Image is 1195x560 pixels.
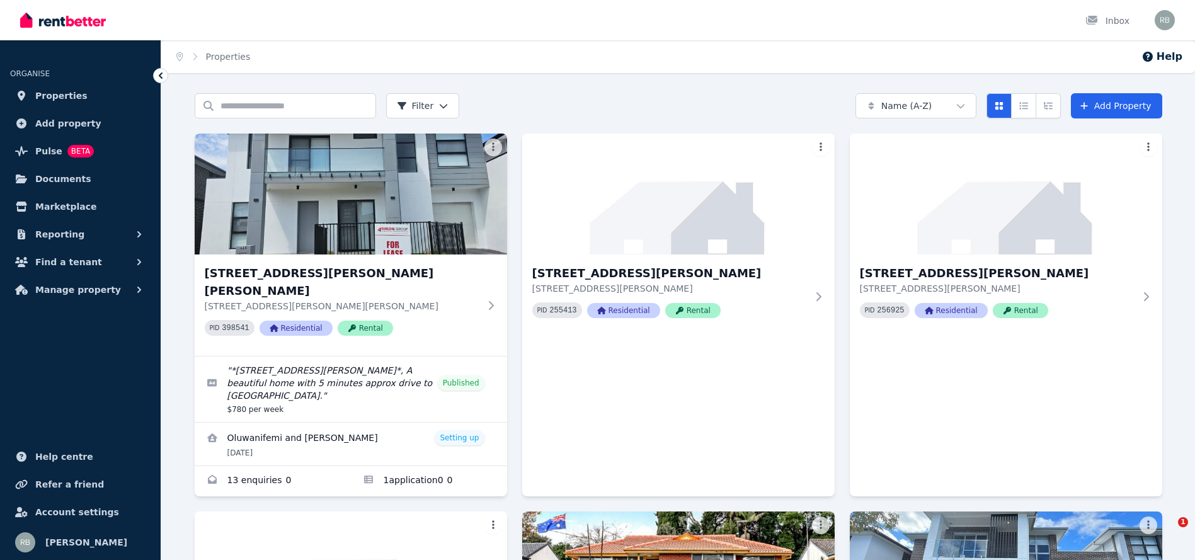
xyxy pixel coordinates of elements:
[20,11,106,30] img: RentBetter
[45,535,127,550] span: [PERSON_NAME]
[195,357,507,422] a: Edit listing: *465 Abell Rd*, A beautiful home with 5 minutes approx drive to Northbourne Public ...
[549,306,576,315] code: 255413
[1140,517,1157,534] button: More options
[10,83,151,108] a: Properties
[35,144,62,159] span: Pulse
[195,134,507,356] a: 20 Burcham St, Marsden Park[STREET_ADDRESS][PERSON_NAME][PERSON_NAME][STREET_ADDRESS][PERSON_NAME...
[35,171,91,186] span: Documents
[587,303,660,318] span: Residential
[812,139,830,156] button: More options
[338,321,393,336] span: Rental
[10,166,151,191] a: Documents
[1011,93,1036,118] button: Compact list view
[522,134,835,254] img: 24 Furber Street, The Ponds
[10,222,151,247] button: Reporting
[993,303,1048,318] span: Rental
[1155,10,1175,30] img: Raj Bala
[195,134,507,254] img: 20 Burcham St, Marsden Park
[195,423,507,466] a: View details for Oluwanifemi and Adebayo Olumide
[850,134,1162,338] a: 28 Furber Street, The Ponds[STREET_ADDRESS][PERSON_NAME][STREET_ADDRESS][PERSON_NAME]PID 256925Re...
[10,139,151,164] a: PulseBETA
[397,100,434,112] span: Filter
[10,69,50,78] span: ORGANISE
[35,116,101,131] span: Add property
[195,466,351,496] a: Enquiries for 20 Burcham St, Marsden Park
[35,505,119,520] span: Account settings
[10,111,151,136] a: Add property
[35,199,96,214] span: Marketplace
[484,517,502,534] button: More options
[10,249,151,275] button: Find a tenant
[1140,139,1157,156] button: More options
[222,324,249,333] code: 398541
[35,449,93,464] span: Help centre
[206,52,251,62] a: Properties
[1036,93,1061,118] button: Expanded list view
[351,466,507,496] a: Applications for 20 Burcham St, Marsden Park
[1085,14,1129,27] div: Inbox
[67,145,94,157] span: BETA
[881,100,932,112] span: Name (A-Z)
[15,532,35,552] img: Raj Bala
[1071,93,1162,118] a: Add Property
[860,265,1135,282] h3: [STREET_ADDRESS][PERSON_NAME]
[10,472,151,497] a: Refer a friend
[986,93,1061,118] div: View options
[665,303,721,318] span: Rental
[532,265,807,282] h3: [STREET_ADDRESS][PERSON_NAME]
[986,93,1012,118] button: Card view
[35,88,88,103] span: Properties
[10,444,151,469] a: Help centre
[537,307,547,314] small: PID
[1178,517,1188,527] span: 1
[522,134,835,338] a: 24 Furber Street, The Ponds[STREET_ADDRESS][PERSON_NAME][STREET_ADDRESS][PERSON_NAME]PID 255413Re...
[161,40,265,73] nav: Breadcrumb
[260,321,333,336] span: Residential
[877,306,904,315] code: 256925
[915,303,988,318] span: Residential
[10,194,151,219] a: Marketplace
[1152,517,1182,547] iframe: Intercom live chat
[850,134,1162,254] img: 28 Furber Street, The Ponds
[812,517,830,534] button: More options
[35,254,102,270] span: Find a tenant
[205,300,479,312] p: [STREET_ADDRESS][PERSON_NAME][PERSON_NAME]
[1141,49,1182,64] button: Help
[484,139,502,156] button: More options
[35,477,104,492] span: Refer a friend
[205,265,479,300] h3: [STREET_ADDRESS][PERSON_NAME][PERSON_NAME]
[210,324,220,331] small: PID
[386,93,460,118] button: Filter
[10,500,151,525] a: Account settings
[532,282,807,295] p: [STREET_ADDRESS][PERSON_NAME]
[860,282,1135,295] p: [STREET_ADDRESS][PERSON_NAME]
[855,93,976,118] button: Name (A-Z)
[35,282,121,297] span: Manage property
[865,307,875,314] small: PID
[35,227,84,242] span: Reporting
[10,277,151,302] button: Manage property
